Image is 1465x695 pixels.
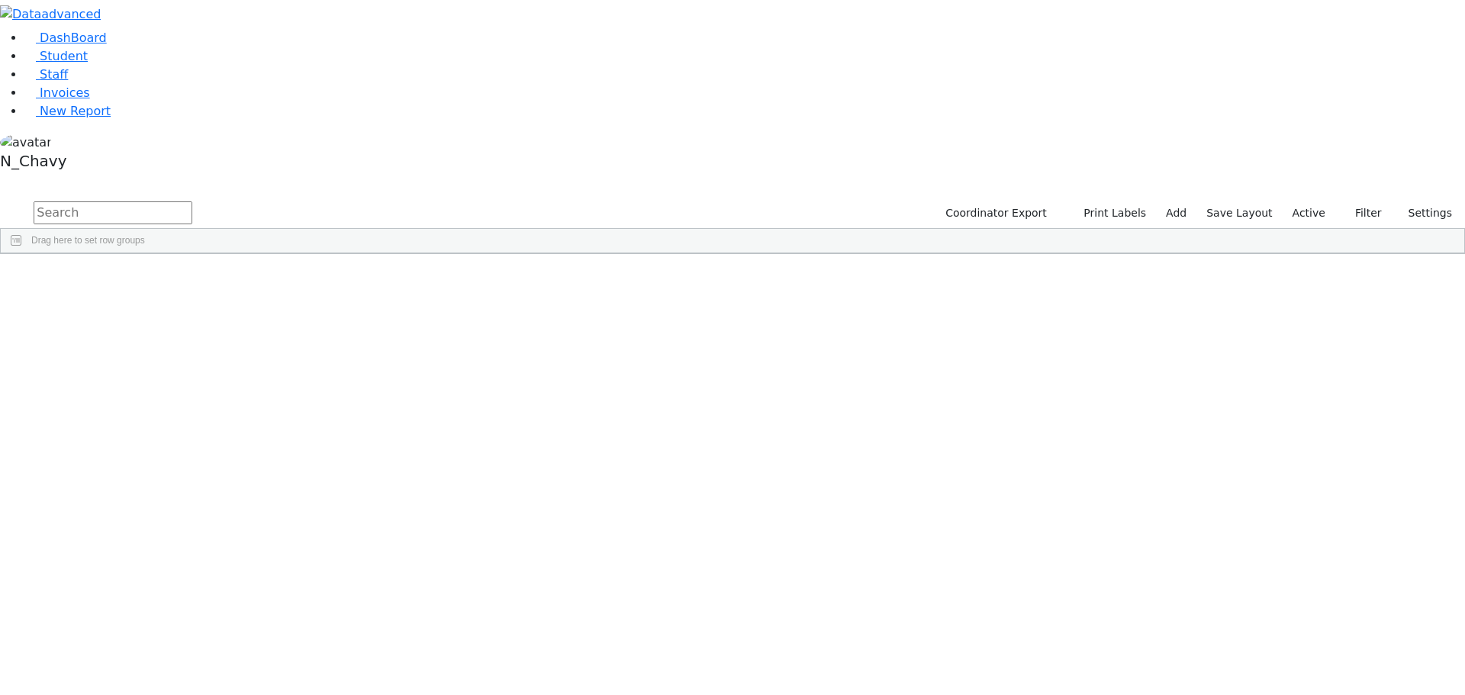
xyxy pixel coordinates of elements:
[1335,201,1389,225] button: Filter
[31,235,145,246] span: Drag here to set row groups
[40,49,88,63] span: Student
[1389,201,1459,225] button: Settings
[24,31,107,45] a: DashBoard
[40,67,68,82] span: Staff
[24,67,68,82] a: Staff
[1066,201,1153,225] button: Print Labels
[24,49,88,63] a: Student
[1286,201,1332,225] label: Active
[24,104,111,118] a: New Report
[1159,201,1193,225] a: Add
[24,85,90,100] a: Invoices
[40,31,107,45] span: DashBoard
[40,85,90,100] span: Invoices
[935,201,1054,225] button: Coordinator Export
[40,104,111,118] span: New Report
[34,201,192,224] input: Search
[1199,201,1279,225] button: Save Layout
